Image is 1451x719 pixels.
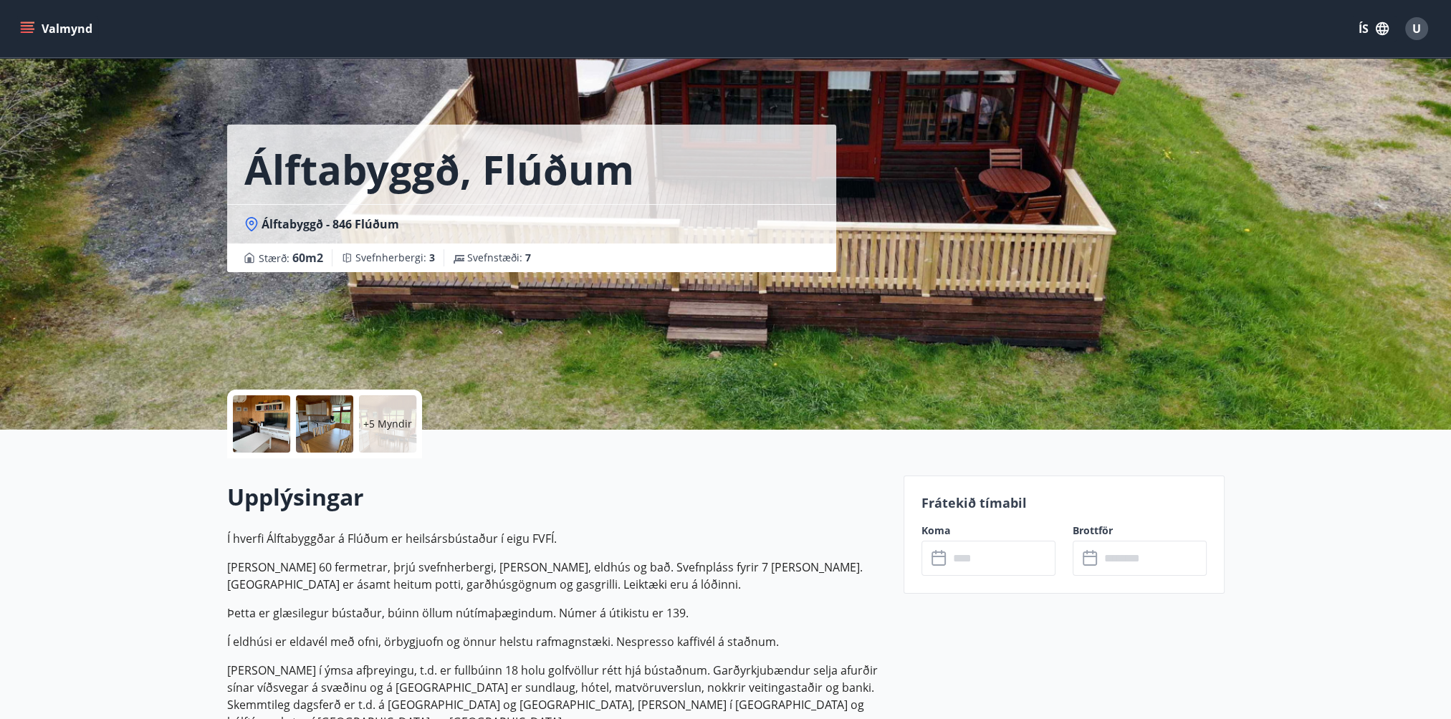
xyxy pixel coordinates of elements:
span: 3 [429,251,435,264]
span: 60 m2 [292,250,323,266]
h1: Álftabyggð, Flúðum [244,142,634,196]
span: Stærð : [259,249,323,266]
button: menu [17,16,98,42]
p: Þetta er glæsilegur bústaður, búinn öllum nútímaþægindum. Númer á útikistu er 139. [227,604,886,622]
button: U [1399,11,1434,46]
p: Frátekið tímabil [921,493,1207,512]
p: Í hverfi Álftabyggðar á Flúðum er heilsársbústaður í eigu FVFÍ. [227,530,886,547]
span: 7 [525,251,531,264]
span: U [1412,21,1421,37]
span: Svefnherbergi : [355,251,435,265]
label: Koma [921,523,1055,538]
button: ÍS [1351,16,1397,42]
span: Svefnstæði : [467,251,531,265]
p: Í eldhúsi er eldavél með ofni, örbygjuofn og önnur helstu rafmagnstæki. Nespresso kaffivél á stað... [227,633,886,650]
span: Álftabyggð - 846 Flúðum [262,216,399,232]
label: Brottför [1073,523,1207,538]
p: [PERSON_NAME] 60 fermetrar, þrjú svefnherbergi, [PERSON_NAME], eldhús og bað. Svefnpláss fyrir 7 ... [227,559,886,593]
p: +5 Myndir [363,417,412,431]
h2: Upplýsingar [227,481,886,513]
